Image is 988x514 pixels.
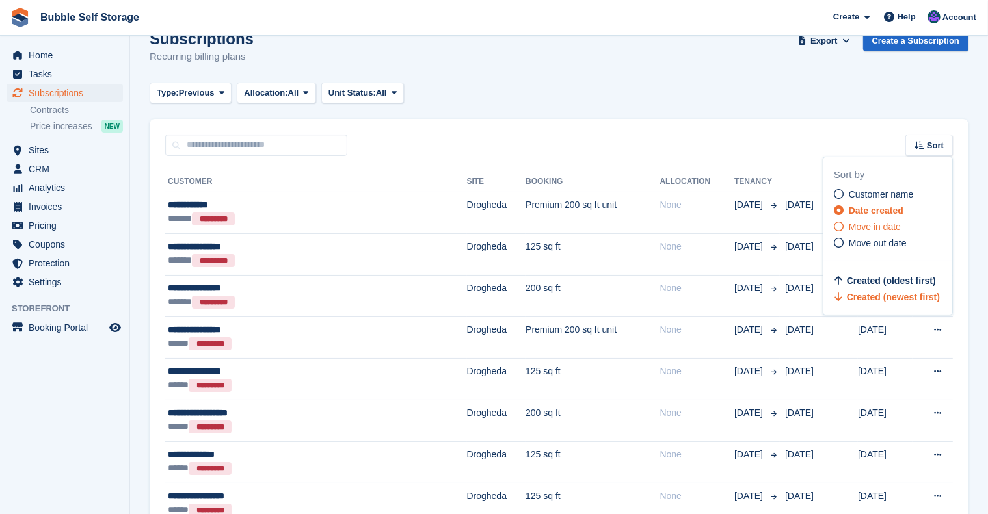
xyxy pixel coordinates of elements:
span: [DATE] [785,199,814,210]
a: menu [7,235,123,253]
span: Storefront [12,302,129,315]
a: Created (newest first) [834,292,940,302]
td: [DATE] [858,441,913,483]
span: Sites [29,141,107,159]
a: menu [7,65,123,83]
span: [DATE] [785,407,814,418]
span: Invoices [29,198,107,216]
div: None [660,281,735,295]
span: Analytics [29,179,107,197]
div: None [660,365,735,378]
span: [DATE] [734,448,766,461]
span: Previous [179,86,215,99]
a: Date created [834,204,952,218]
a: menu [7,179,123,197]
span: Price increases [30,120,92,133]
span: Move out date [849,238,907,248]
div: None [660,323,735,337]
span: Booking Portal [29,318,107,337]
td: Drogheda [467,316,526,358]
td: Drogheda [467,358,526,400]
span: [DATE] [734,365,766,378]
a: menu [7,273,123,291]
img: stora-icon-8386f47178a22dfd0bd8f6a31ec36ba5ce8667c1dd55bd0f319d3a0aa187defe.svg [10,8,30,27]
td: Drogheda [467,441,526,483]
div: None [660,198,735,212]
a: menu [7,160,123,178]
h1: Subscriptions [150,30,254,47]
div: NEW [101,120,123,133]
a: Price increases NEW [30,119,123,133]
a: menu [7,84,123,102]
th: Site [467,172,526,192]
span: Pricing [29,216,107,235]
span: All [376,86,387,99]
span: [DATE] [785,449,814,459]
a: menu [7,46,123,64]
span: Coupons [29,235,107,253]
span: [DATE] [734,406,766,420]
a: Move in date [834,220,952,234]
td: Drogheda [467,233,526,275]
span: Settings [29,273,107,291]
td: 125 sq ft [526,233,660,275]
span: Created (oldest first) [847,276,936,286]
span: All [288,86,299,99]
div: None [660,489,735,503]
td: [DATE] [858,358,913,400]
span: Unit Status: [328,86,376,99]
span: [DATE] [734,281,766,295]
span: Tasks [29,65,107,83]
td: [DATE] [858,316,913,358]
th: Tenancy [734,172,780,192]
span: [DATE] [785,324,814,335]
span: Home [29,46,107,64]
span: Type: [157,86,179,99]
a: Bubble Self Storage [35,6,144,28]
a: menu [7,141,123,159]
th: Allocation [660,172,735,192]
td: Drogheda [467,275,526,316]
a: menu [7,198,123,216]
span: Date created [849,205,903,216]
span: [DATE] [734,198,766,212]
button: Type: Previous [150,83,232,104]
td: Premium 200 sq ft unit [526,192,660,233]
span: Subscriptions [29,84,107,102]
span: Sort [927,139,944,152]
span: Allocation: [244,86,287,99]
a: Preview store [107,320,123,335]
a: menu [7,254,123,272]
td: 200 sq ft [526,400,660,441]
span: Created (newest first) [847,292,940,302]
button: Export [795,30,853,51]
a: Created (oldest first) [834,276,936,286]
span: Help [898,10,916,23]
td: Drogheda [467,400,526,441]
td: 200 sq ft [526,275,660,316]
a: Customer name [834,188,952,201]
th: Booking [526,172,660,192]
button: Unit Status: All [321,83,404,104]
a: Contracts [30,104,123,116]
a: Move out date [834,237,952,250]
td: Drogheda [467,192,526,233]
span: [DATE] [785,283,814,293]
span: Export [810,34,837,47]
span: Move in date [849,222,901,232]
td: Premium 200 sq ft unit [526,316,660,358]
div: None [660,448,735,461]
span: [DATE] [734,323,766,337]
div: None [660,406,735,420]
div: Sort by [834,168,952,183]
span: Account [942,11,976,24]
span: Protection [29,254,107,272]
th: Customer [165,172,467,192]
a: menu [7,318,123,337]
a: menu [7,216,123,235]
td: [DATE] [858,400,913,441]
a: Create a Subscription [863,30,968,51]
img: Stuart Jackson [928,10,941,23]
span: Customer name [849,189,914,199]
td: 125 sq ft [526,441,660,483]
